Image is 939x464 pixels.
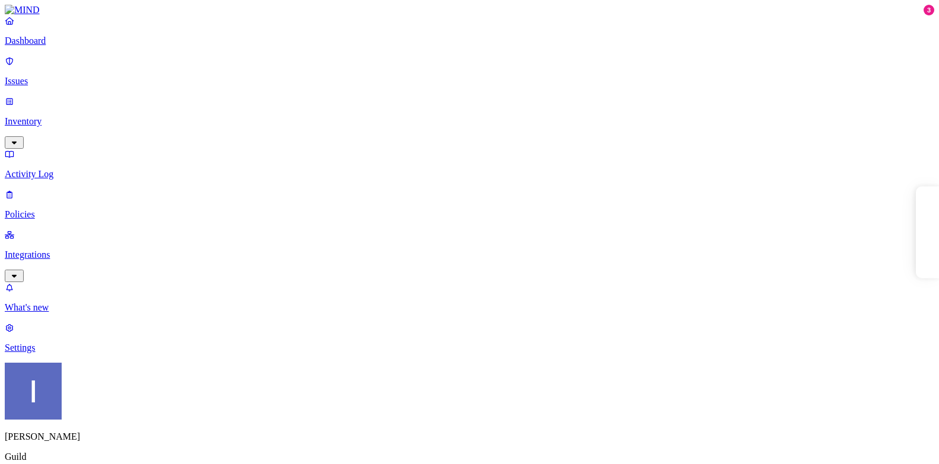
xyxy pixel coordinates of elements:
a: Settings [5,322,934,353]
img: Itai Schwartz [5,363,62,420]
a: Inventory [5,96,934,147]
p: Guild [5,452,934,462]
p: [PERSON_NAME] [5,431,934,442]
p: Settings [5,343,934,353]
a: What's new [5,282,934,313]
a: Integrations [5,229,934,280]
div: 3 [924,5,934,15]
img: MIND [5,5,40,15]
p: Inventory [5,116,934,127]
a: MIND [5,5,934,15]
p: Dashboard [5,36,934,46]
a: Policies [5,189,934,220]
a: Dashboard [5,15,934,46]
a: Activity Log [5,149,934,180]
p: Activity Log [5,169,934,180]
p: Policies [5,209,934,220]
p: Issues [5,76,934,87]
p: What's new [5,302,934,313]
a: Issues [5,56,934,87]
p: Integrations [5,249,934,260]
